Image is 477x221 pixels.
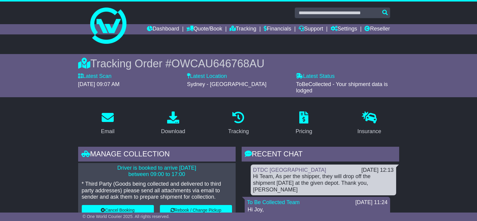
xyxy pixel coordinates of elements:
p: Hi Joy, [248,207,387,213]
p: Driver is booked to arrive [DATE] between 09:00 to 17:00 [82,165,232,178]
a: Settings [331,24,357,34]
span: [DATE] 09:07 AM [78,81,120,87]
div: [DATE] 12:13 [361,167,394,174]
div: [DATE] 11:24 [355,199,388,206]
div: Download [161,127,185,136]
span: ToBeCollected - Your shipment data is lodged [296,81,388,94]
div: Manage collection [78,147,236,163]
a: Financials [264,24,291,34]
a: Download [157,109,189,138]
div: Insurance [358,127,381,136]
a: Pricing [292,109,316,138]
label: Latest Location [187,73,227,80]
a: Quote/Book [186,24,222,34]
span: OWCAU646768AU [171,57,264,70]
p: * Third Party (Goods being collected and delivered to third party addresses) please send all atta... [82,181,232,200]
a: Dashboard [147,24,179,34]
div: Email [101,127,114,136]
label: Latest Status [296,73,335,80]
a: Tracking [230,24,256,34]
label: Latest Scan [78,73,112,80]
div: Hi Team, As per the shipper, they will drop off the shipment [DATE] at the given depot. Thank you... [253,173,394,193]
div: Pricing [296,127,312,136]
div: RECENT CHAT [242,147,399,163]
span: Sydney - [GEOGRAPHIC_DATA] [187,81,266,87]
button: Cancel Booking [82,205,154,216]
span: © One World Courier 2025. All rights reserved. [83,214,170,219]
a: To Be Collected Team [247,199,300,205]
a: Email [97,109,118,138]
a: DTDC [GEOGRAPHIC_DATA] [253,167,326,173]
div: Tracking [228,127,249,136]
a: Support [299,24,323,34]
div: Tracking Order # [78,57,399,70]
button: Rebook / Change Pickup [160,205,232,216]
a: Reseller [364,24,390,34]
a: Tracking [224,109,253,138]
a: Insurance [354,109,385,138]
